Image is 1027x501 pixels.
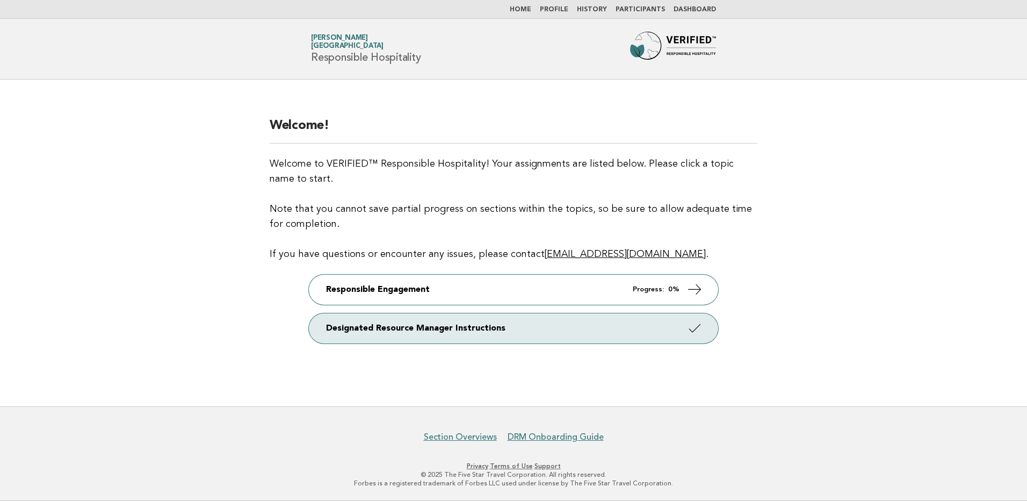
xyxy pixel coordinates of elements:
p: Welcome to VERIFIED™ Responsible Hospitality! Your assignments are listed below. Please click a t... [270,156,757,262]
span: [GEOGRAPHIC_DATA] [311,43,384,50]
a: Terms of Use [490,462,533,470]
a: History [577,6,607,13]
a: [EMAIL_ADDRESS][DOMAIN_NAME] [545,249,706,259]
a: Profile [540,6,568,13]
h1: Responsible Hospitality [311,35,421,63]
h2: Welcome! [270,117,757,144]
img: Forbes Travel Guide [630,32,716,66]
a: Section Overviews [424,432,497,442]
a: Home [510,6,531,13]
a: Support [534,462,561,470]
a: DRM Onboarding Guide [508,432,604,442]
p: Forbes is a registered trademark of Forbes LLC used under license by The Five Star Travel Corpora... [185,479,842,488]
p: © 2025 The Five Star Travel Corporation. All rights reserved. [185,470,842,479]
a: Participants [616,6,665,13]
a: Privacy [467,462,488,470]
p: · · [185,462,842,470]
a: Dashboard [674,6,716,13]
a: Designated Resource Manager Instructions [309,313,718,343]
strong: 0% [668,286,679,293]
a: Responsible Engagement Progress: 0% [309,275,718,305]
em: Progress: [633,286,664,293]
a: [PERSON_NAME][GEOGRAPHIC_DATA] [311,34,384,49]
